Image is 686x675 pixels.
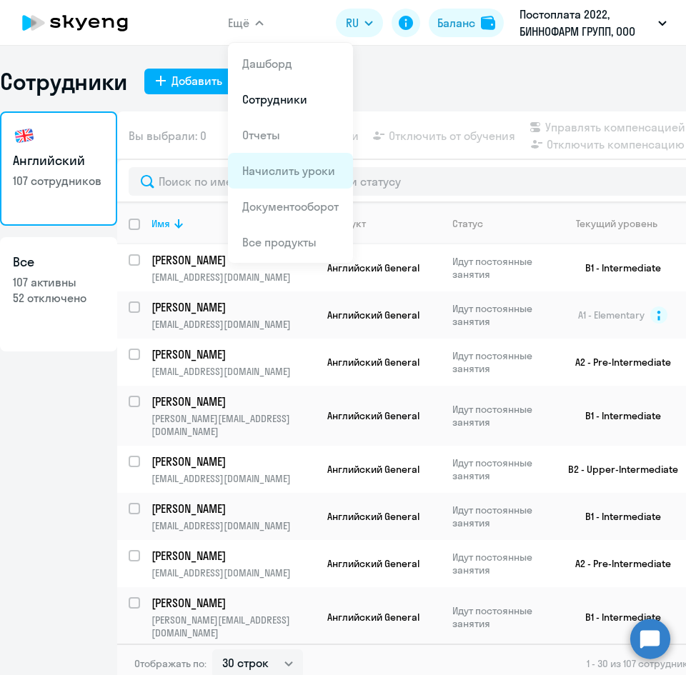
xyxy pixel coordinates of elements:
[151,595,313,611] p: [PERSON_NAME]
[576,217,657,230] div: Текущий уровень
[129,127,207,144] span: Вы выбрали: 0
[151,472,315,485] p: [EMAIL_ADDRESS][DOMAIN_NAME]
[151,394,313,409] p: [PERSON_NAME]
[151,346,315,362] a: [PERSON_NAME]
[151,271,315,284] p: [EMAIL_ADDRESS][DOMAIN_NAME]
[151,454,313,469] p: [PERSON_NAME]
[452,551,550,576] p: Идут постоянные занятия
[437,14,475,31] div: Баланс
[13,290,104,306] p: 52 отключено
[481,16,495,30] img: balance
[452,217,483,230] div: Статус
[242,128,280,142] a: Отчеты
[151,595,315,611] a: [PERSON_NAME]
[551,339,684,386] td: A2 - Pre-Intermediate
[452,302,550,328] p: Идут постоянные занятия
[151,412,315,438] p: [PERSON_NAME][EMAIL_ADDRESS][DOMAIN_NAME]
[512,6,674,40] button: Постоплата 2022, БИННОФАРМ ГРУПП, ООО
[578,309,645,321] span: A1 - Elementary
[562,217,683,230] div: Текущий уровень
[242,164,335,178] a: Начислить уроки
[13,173,104,189] p: 107 сотрудников
[151,217,170,230] div: Имя
[327,409,419,422] span: Английский General
[228,9,264,37] button: Ещё
[151,519,315,532] p: [EMAIL_ADDRESS][DOMAIN_NAME]
[452,255,550,281] p: Идут постоянные занятия
[151,501,313,516] p: [PERSON_NAME]
[151,614,315,639] p: [PERSON_NAME][EMAIL_ADDRESS][DOMAIN_NAME]
[551,244,684,291] td: B1 - Intermediate
[429,9,504,37] button: Балансbalance
[452,349,550,375] p: Идут постоянные занятия
[151,318,315,331] p: [EMAIL_ADDRESS][DOMAIN_NAME]
[151,252,313,268] p: [PERSON_NAME]
[242,199,339,214] a: Документооборот
[151,548,315,564] a: [PERSON_NAME]
[551,587,684,647] td: B1 - Intermediate
[151,548,313,564] p: [PERSON_NAME]
[551,540,684,587] td: A2 - Pre-Intermediate
[171,72,222,89] div: Добавить
[327,261,419,274] span: Английский General
[151,252,315,268] a: [PERSON_NAME]
[452,456,550,482] p: Идут постоянные занятия
[151,299,315,315] a: [PERSON_NAME]
[452,604,550,630] p: Идут постоянные занятия
[242,235,317,249] a: Все продукты
[134,657,207,670] span: Отображать по:
[327,557,419,570] span: Английский General
[452,504,550,529] p: Идут постоянные занятия
[327,510,419,523] span: Английский General
[151,299,313,315] p: [PERSON_NAME]
[336,9,383,37] button: RU
[13,253,104,271] h3: Все
[151,501,315,516] a: [PERSON_NAME]
[151,454,315,469] a: [PERSON_NAME]
[151,217,315,230] div: Имя
[151,365,315,378] p: [EMAIL_ADDRESS][DOMAIN_NAME]
[13,124,36,147] img: english
[520,6,652,40] p: Постоплата 2022, БИННОФАРМ ГРУПП, ООО
[452,403,550,429] p: Идут постоянные занятия
[242,92,307,106] a: Сотрудники
[551,446,684,493] td: B2 - Upper-Intermediate
[327,463,419,476] span: Английский General
[346,14,359,31] span: RU
[327,611,419,624] span: Английский General
[551,493,684,540] td: B1 - Intermediate
[13,151,104,170] h3: Английский
[327,356,419,369] span: Английский General
[242,56,292,71] a: Дашборд
[327,309,419,321] span: Английский General
[551,386,684,446] td: B1 - Intermediate
[151,566,315,579] p: [EMAIL_ADDRESS][DOMAIN_NAME]
[151,346,313,362] p: [PERSON_NAME]
[144,69,234,94] button: Добавить
[13,274,104,290] p: 107 активны
[228,14,249,31] span: Ещё
[151,394,315,409] a: [PERSON_NAME]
